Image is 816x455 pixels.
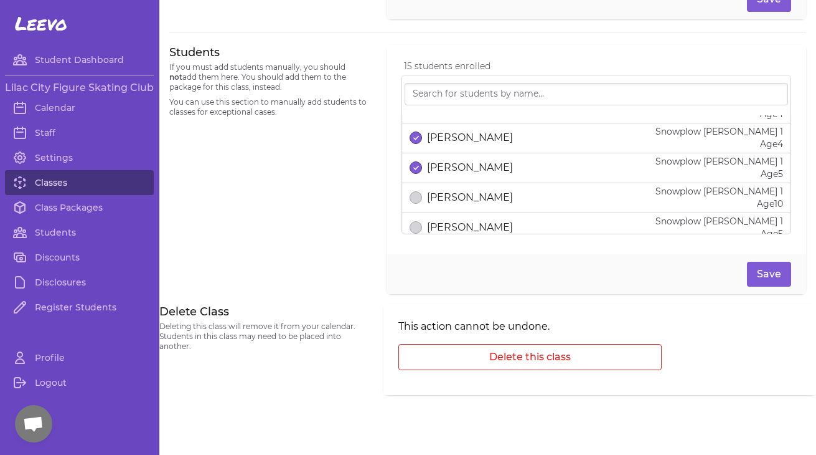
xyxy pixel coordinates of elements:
a: Discounts [5,245,154,270]
h3: Lilac City Figure Skating Club [5,80,154,95]
p: [PERSON_NAME] [427,130,513,145]
p: This action cannot be undone. [398,319,662,334]
button: select date [410,132,422,144]
p: Deleting this class will remove it from your calendar. Students in this class may need to be plac... [159,322,368,352]
a: Disclosures [5,270,154,295]
a: Calendar [5,95,154,120]
a: Profile [5,345,154,370]
p: Snowplow [PERSON_NAME] 1 [655,125,783,138]
h3: Students [169,45,372,60]
a: Classes [5,170,154,195]
button: select date [410,161,422,174]
p: You can use this section to manually add students to classes for exceptional cases. [169,97,372,117]
p: [PERSON_NAME] [427,190,513,205]
button: Save [747,262,791,287]
span: Leevo [15,12,67,35]
p: Age 5 [655,168,783,180]
a: Register Students [5,295,154,320]
p: Age 10 [655,198,783,210]
p: Age 4 [655,138,783,150]
h3: Delete Class [159,304,368,319]
a: Settings [5,145,154,170]
a: Class Packages [5,195,154,220]
p: [PERSON_NAME] [427,160,513,175]
p: Snowplow [PERSON_NAME] 1 [655,155,783,168]
div: Open chat [15,405,52,443]
a: Staff [5,120,154,145]
p: Snowplow [PERSON_NAME] 1 [655,215,783,228]
input: Search for students by name... [405,83,788,105]
p: 15 students enrolled [404,60,791,72]
p: [PERSON_NAME] [427,220,513,235]
p: Age 5 [655,228,783,240]
button: Delete this class [398,344,662,370]
a: Logout [5,370,154,395]
a: Student Dashboard [5,47,154,72]
button: select date [410,221,422,234]
p: If you must add students manually, you should add them here. You should add them to the package f... [169,62,372,92]
button: select date [410,191,422,204]
p: Snowplow [PERSON_NAME] 1 [655,185,783,198]
a: Students [5,220,154,245]
span: not [169,72,182,82]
